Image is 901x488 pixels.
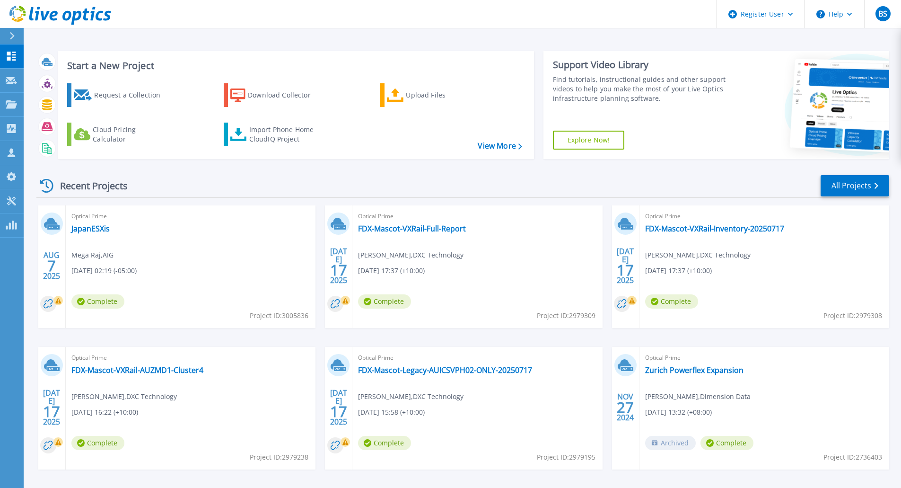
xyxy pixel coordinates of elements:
[645,224,784,233] a: FDX-Mascot-VXRail-Inventory-20250717
[823,452,882,462] span: Project ID: 2736403
[645,391,751,402] span: [PERSON_NAME] , Dimension Data
[71,365,203,375] a: FDX-Mascot-VXRail-AUZMD1-Cluster4
[645,294,698,309] span: Complete
[71,224,110,233] a: JapanESXis
[71,294,124,309] span: Complete
[358,436,411,450] span: Complete
[67,123,173,146] a: Cloud Pricing Calculator
[645,353,884,363] span: Optical Prime
[553,59,729,71] div: Support Video Library
[36,174,140,197] div: Recent Projects
[358,353,596,363] span: Optical Prime
[617,266,634,274] span: 17
[71,211,310,222] span: Optical Prime
[71,436,124,450] span: Complete
[47,262,56,270] span: 7
[358,211,596,222] span: Optical Prime
[43,390,61,425] div: [DATE] 2025
[358,266,425,276] span: [DATE] 17:37 (+10:00)
[645,250,751,260] span: [PERSON_NAME] , DXC Technology
[358,224,466,233] a: FDX-Mascot-VXRail-Full-Report
[67,83,173,107] a: Request a Collection
[224,83,329,107] a: Download Collector
[406,86,481,105] div: Upload Files
[616,248,634,283] div: [DATE] 2025
[250,452,308,462] span: Project ID: 2979238
[700,436,753,450] span: Complete
[645,365,744,375] a: Zurich Powerflex Expansion
[553,75,729,103] div: Find tutorials, instructional guides and other support videos to help you make the most of your L...
[67,61,522,71] h3: Start a New Project
[249,125,323,144] div: Import Phone Home CloudIQ Project
[380,83,486,107] a: Upload Files
[330,248,348,283] div: [DATE] 2025
[645,407,712,417] span: [DATE] 13:32 (+08:00)
[823,311,882,321] span: Project ID: 2979308
[645,211,884,222] span: Optical Prime
[617,403,634,411] span: 27
[71,391,177,402] span: [PERSON_NAME] , DXC Technology
[358,407,425,417] span: [DATE] 15:58 (+10:00)
[94,86,170,105] div: Request a Collection
[645,436,696,450] span: Archived
[616,390,634,425] div: NOV 2024
[330,390,348,425] div: [DATE] 2025
[71,353,310,363] span: Optical Prime
[358,250,464,260] span: [PERSON_NAME] , DXC Technology
[93,125,168,144] div: Cloud Pricing Calculator
[71,266,137,276] span: [DATE] 02:19 (-05:00)
[358,391,464,402] span: [PERSON_NAME] , DXC Technology
[330,266,347,274] span: 17
[43,408,60,416] span: 17
[553,131,625,150] a: Explore Now!
[358,365,532,375] a: FDX-Mascot-Legacy-AUICSVPH02-ONLY-20250717
[71,250,114,260] span: Mega Raj , AIG
[645,266,712,276] span: [DATE] 17:37 (+10:00)
[43,248,61,283] div: AUG 2025
[537,311,595,321] span: Project ID: 2979309
[250,311,308,321] span: Project ID: 3005836
[248,86,324,105] div: Download Collector
[71,407,138,417] span: [DATE] 16:22 (+10:00)
[537,452,595,462] span: Project ID: 2979195
[358,294,411,309] span: Complete
[821,175,889,196] a: All Projects
[478,142,522,151] a: View More
[878,10,887,18] span: BS
[330,408,347,416] span: 17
